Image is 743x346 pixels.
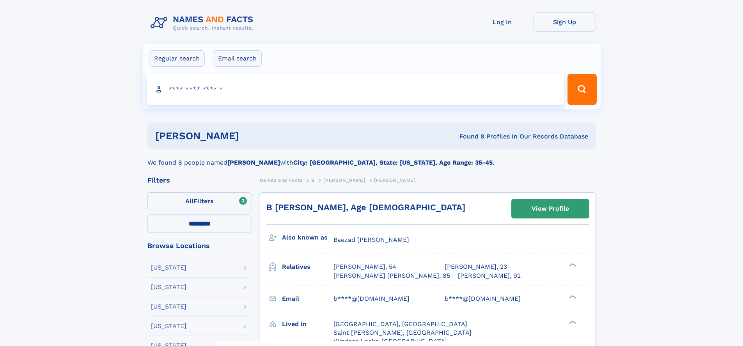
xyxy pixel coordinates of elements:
[323,175,365,185] a: [PERSON_NAME]
[374,177,416,183] span: [PERSON_NAME]
[282,318,333,331] h3: Lived in
[471,12,534,32] a: Log In
[323,177,365,183] span: [PERSON_NAME]
[147,177,252,184] div: Filters
[147,192,252,211] label: Filters
[311,177,315,183] span: B
[227,159,280,166] b: [PERSON_NAME]
[147,12,260,34] img: Logo Names and Facts
[185,197,193,205] span: All
[333,271,450,280] a: [PERSON_NAME] [PERSON_NAME], 85
[333,337,447,345] span: Windsor Locks, [GEOGRAPHIC_DATA]
[567,74,596,105] button: Search Button
[155,131,349,141] h1: [PERSON_NAME]
[151,303,186,310] div: [US_STATE]
[567,294,576,299] div: ❯
[147,242,252,249] div: Browse Locations
[260,175,303,185] a: Names and Facts
[532,200,569,218] div: View Profile
[333,320,467,328] span: [GEOGRAPHIC_DATA], [GEOGRAPHIC_DATA]
[151,323,186,329] div: [US_STATE]
[151,264,186,271] div: [US_STATE]
[567,319,576,325] div: ❯
[445,263,507,271] a: [PERSON_NAME], 23
[458,271,521,280] a: [PERSON_NAME], 92
[147,149,596,167] div: We found 8 people named with .
[349,132,588,141] div: Found 8 Profiles In Our Records Database
[149,50,205,67] label: Regular search
[333,236,409,243] span: Baezad [PERSON_NAME]
[213,50,262,67] label: Email search
[311,175,315,185] a: B
[282,231,333,244] h3: Also known as
[512,199,589,218] a: View Profile
[333,329,472,336] span: Saint [PERSON_NAME], [GEOGRAPHIC_DATA]
[151,284,186,290] div: [US_STATE]
[282,260,333,273] h3: Relatives
[567,263,576,268] div: ❯
[293,159,493,166] b: City: [GEOGRAPHIC_DATA], State: [US_STATE], Age Range: 35-45
[266,202,465,212] a: B [PERSON_NAME], Age [DEMOGRAPHIC_DATA]
[282,292,333,305] h3: Email
[534,12,596,32] a: Sign Up
[333,263,396,271] a: [PERSON_NAME], 54
[147,74,564,105] input: search input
